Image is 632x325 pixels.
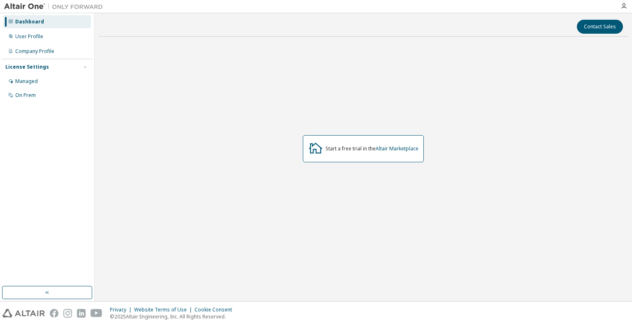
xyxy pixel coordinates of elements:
div: Cookie Consent [195,307,237,313]
div: Managed [15,78,38,85]
div: Company Profile [15,48,54,55]
div: User Profile [15,33,43,40]
div: Start a free trial in the [325,145,418,152]
div: On Prem [15,92,36,99]
img: youtube.svg [91,309,102,318]
div: Dashboard [15,18,44,25]
img: linkedin.svg [77,309,86,318]
img: instagram.svg [63,309,72,318]
img: altair_logo.svg [2,309,45,318]
div: License Settings [5,64,49,70]
div: Website Terms of Use [134,307,195,313]
p: © 2025 Altair Engineering, Inc. All Rights Reserved. [110,313,237,320]
img: Altair One [4,2,107,11]
img: facebook.svg [50,309,58,318]
div: Privacy [110,307,134,313]
a: Altair Marketplace [376,145,418,152]
button: Contact Sales [577,20,623,34]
